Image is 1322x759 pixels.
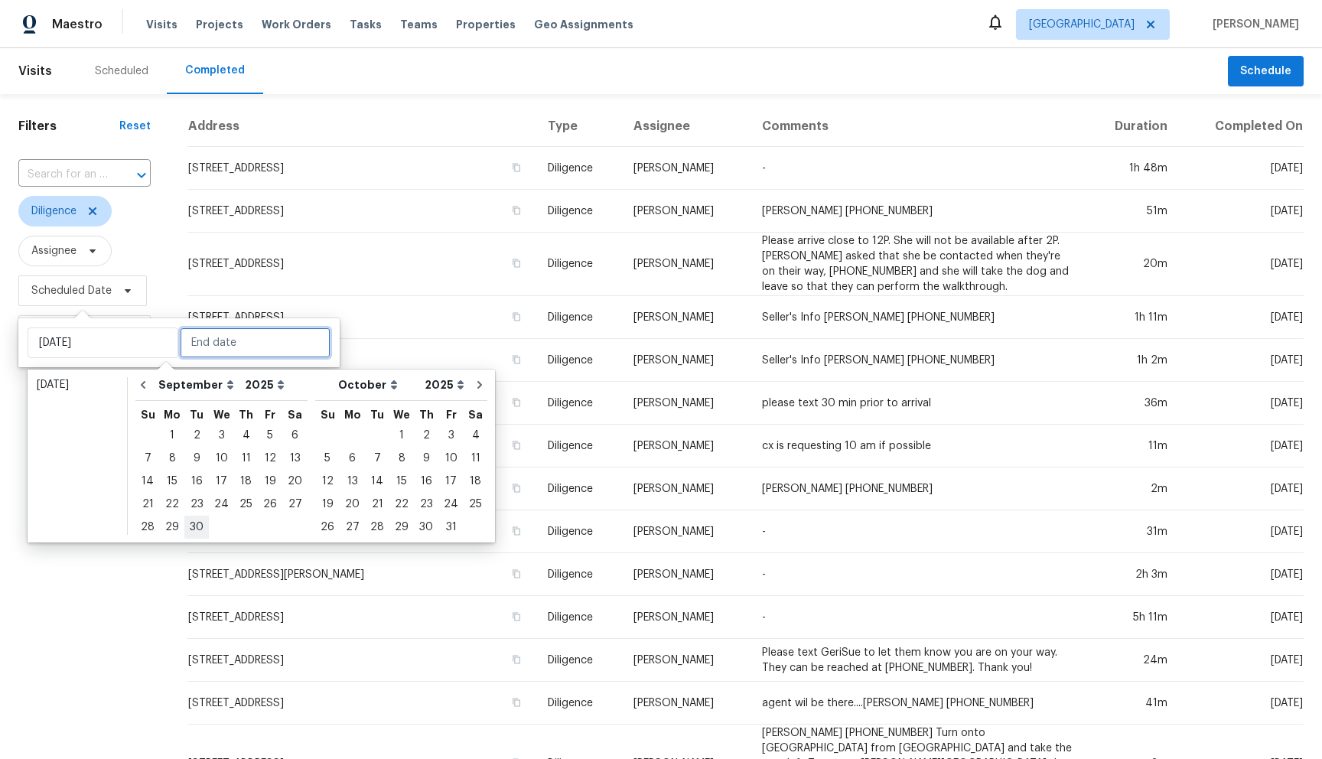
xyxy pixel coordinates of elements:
div: 2 [414,425,438,446]
div: 13 [340,471,365,492]
td: [PERSON_NAME] [621,296,750,339]
div: 21 [365,494,389,515]
div: Wed Oct 29 2025 [389,516,414,539]
div: 29 [160,516,184,538]
div: Wed Sep 24 2025 [209,493,234,516]
div: Thu Oct 23 2025 [414,493,438,516]
div: 3 [209,425,234,446]
div: 30 [414,516,438,538]
td: [DATE] [1180,382,1304,425]
div: Wed Sep 10 2025 [209,447,234,470]
abbr: Monday [344,409,361,420]
span: Work Orders [262,17,331,32]
div: Sun Oct 26 2025 [315,516,340,539]
td: Please arrive close to 12P. She will not be available after 2P. [PERSON_NAME] asked that she be c... [750,233,1085,296]
div: Fri Oct 31 2025 [438,516,464,539]
td: [STREET_ADDRESS] [187,147,536,190]
div: 28 [135,516,160,538]
button: Copy Address [510,256,523,270]
div: 6 [340,448,365,469]
div: Wed Oct 08 2025 [389,447,414,470]
td: 5h 11m [1085,596,1180,639]
td: [PERSON_NAME] [621,596,750,639]
div: 3 [438,425,464,446]
div: 7 [135,448,160,469]
td: [STREET_ADDRESS][PERSON_NAME] [187,553,536,596]
select: Year [421,373,468,396]
div: 23 [414,494,438,515]
td: [STREET_ADDRESS] [187,339,536,382]
div: 22 [160,494,184,515]
td: [DATE] [1180,467,1304,510]
td: Diligence [536,382,621,425]
div: Thu Oct 09 2025 [414,447,438,470]
div: 18 [234,471,258,492]
td: [DATE] [1180,339,1304,382]
div: 4 [464,425,487,446]
td: cx is requesting 10 am if possible [750,425,1085,467]
th: Address [187,106,536,147]
td: [PERSON_NAME] [621,425,750,467]
button: Copy Address [510,653,523,666]
div: Mon Oct 27 2025 [340,516,365,539]
div: 21 [135,494,160,515]
div: 17 [438,471,464,492]
div: Sun Sep 28 2025 [135,516,160,539]
div: Fri Sep 05 2025 [258,424,282,447]
td: Please text GeriSue to let them know you are on your way. They can be reached at [PHONE_NUMBER]. ... [750,639,1085,682]
div: 11 [464,448,487,469]
div: Mon Sep 15 2025 [160,470,184,493]
button: Copy Address [510,481,523,495]
ul: Date picker shortcuts [31,373,123,539]
div: 24 [438,494,464,515]
span: Visits [146,17,177,32]
td: [PERSON_NAME] [621,147,750,190]
span: Tasks [350,19,382,30]
select: Year [241,373,288,396]
button: Copy Address [510,567,523,581]
div: 14 [135,471,160,492]
div: 22 [389,494,414,515]
td: 36m [1085,382,1180,425]
div: 24 [209,494,234,515]
div: Thu Sep 25 2025 [234,493,258,516]
td: Diligence [536,233,621,296]
abbr: Wednesday [393,409,410,420]
th: Type [536,106,621,147]
div: 10 [438,448,464,469]
div: Mon Sep 01 2025 [160,424,184,447]
div: Sun Oct 12 2025 [315,470,340,493]
div: Tue Sep 09 2025 [184,447,209,470]
td: Diligence [536,467,621,510]
input: Start date [28,327,178,358]
div: 13 [282,448,308,469]
td: - [750,553,1085,596]
span: [PERSON_NAME] [1206,17,1299,32]
td: [PERSON_NAME] [621,339,750,382]
div: 2 [184,425,209,446]
div: Mon Oct 13 2025 [340,470,365,493]
div: Fri Oct 10 2025 [438,447,464,470]
td: 20m [1085,233,1180,296]
div: 27 [340,516,365,538]
td: Diligence [536,682,621,725]
div: Fri Oct 24 2025 [438,493,464,516]
td: [PERSON_NAME] [621,233,750,296]
div: 14 [365,471,389,492]
div: Sun Sep 21 2025 [135,493,160,516]
div: Thu Sep 18 2025 [234,470,258,493]
div: Sat Sep 13 2025 [282,447,308,470]
abbr: Tuesday [190,409,204,420]
div: Tue Sep 30 2025 [184,516,209,539]
button: Copy Address [510,204,523,217]
button: Go to next month [468,370,491,400]
td: [DATE] [1180,510,1304,553]
td: 24m [1085,639,1180,682]
div: Fri Sep 19 2025 [258,470,282,493]
td: [DATE] [1180,596,1304,639]
div: 16 [184,471,209,492]
td: please text 30 min prior to arrival [750,382,1085,425]
div: Wed Sep 03 2025 [209,424,234,447]
div: 11 [234,448,258,469]
td: 2h 3m [1085,553,1180,596]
